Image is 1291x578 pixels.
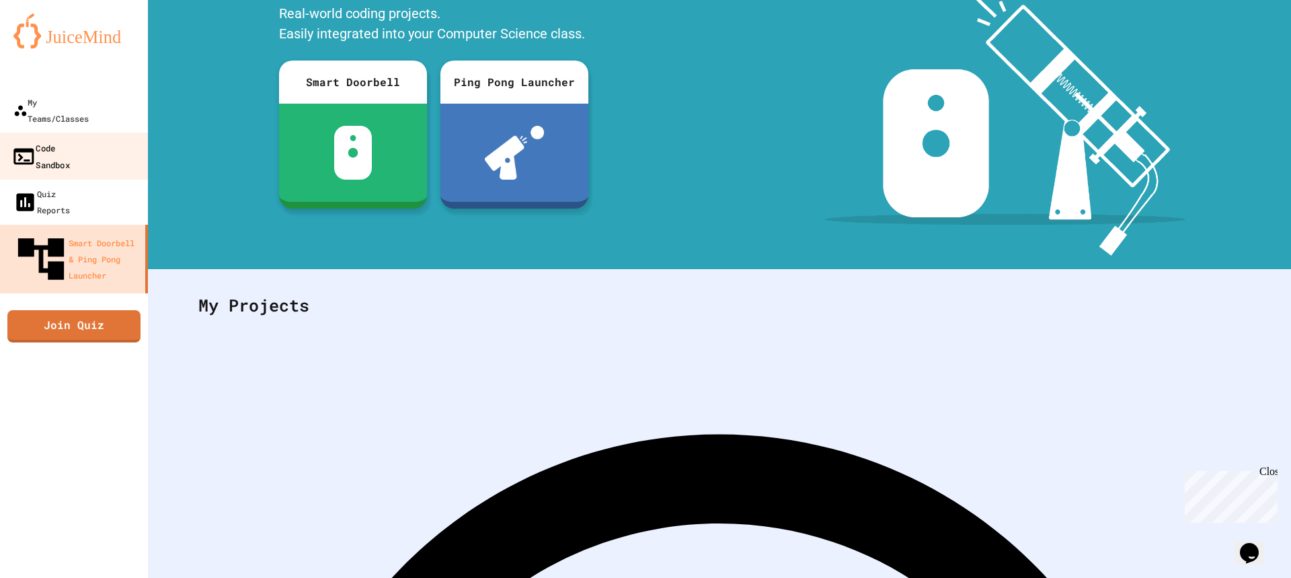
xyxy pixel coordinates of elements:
div: Smart Doorbell [279,61,427,104]
div: Quiz Reports [13,186,70,218]
img: sdb-white.svg [334,126,373,180]
img: logo-orange.svg [13,13,134,48]
iframe: chat widget [1179,466,1278,523]
div: Code Sandbox [11,139,70,172]
a: Join Quiz [7,310,141,342]
div: Ping Pong Launcher [440,61,588,104]
div: My Projects [185,279,1254,332]
div: My Teams/Classes [13,94,89,127]
img: ppl-with-ball.png [485,126,545,180]
div: Chat with us now!Close [5,5,93,85]
div: Smart Doorbell & Ping Pong Launcher [13,231,140,287]
iframe: chat widget [1235,524,1278,565]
